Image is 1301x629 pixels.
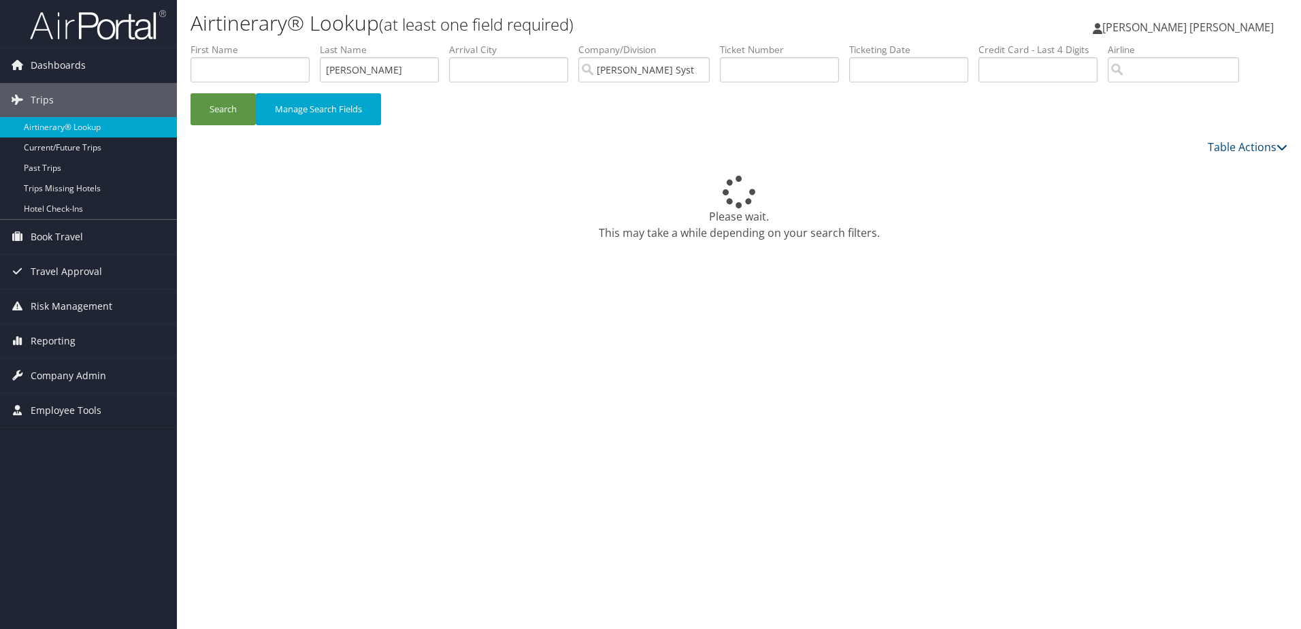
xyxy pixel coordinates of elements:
label: Last Name [320,43,449,57]
button: Manage Search Fields [256,93,381,125]
a: Table Actions [1208,140,1287,155]
span: Book Travel [31,220,83,254]
span: Employee Tools [31,393,101,428]
h1: Airtinerary® Lookup [191,9,922,37]
label: Airline [1108,43,1249,57]
span: Dashboards [31,48,86,82]
label: First Name [191,43,320,57]
span: Trips [31,83,54,117]
button: Search [191,93,256,125]
label: Ticketing Date [849,43,978,57]
span: Company Admin [31,359,106,393]
label: Company/Division [578,43,720,57]
span: Reporting [31,324,76,358]
label: Arrival City [449,43,578,57]
span: Travel Approval [31,255,102,289]
span: Risk Management [31,289,112,323]
div: Please wait. This may take a while depending on your search filters. [191,176,1287,241]
img: airportal-logo.png [30,9,166,41]
small: (at least one field required) [379,13,574,35]
a: [PERSON_NAME] [PERSON_NAME] [1093,7,1287,48]
label: Credit Card - Last 4 Digits [978,43,1108,57]
span: [PERSON_NAME] [PERSON_NAME] [1102,20,1274,35]
label: Ticket Number [720,43,849,57]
